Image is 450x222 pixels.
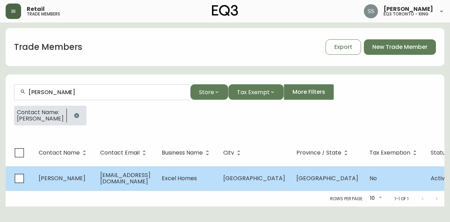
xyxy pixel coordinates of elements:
[223,174,285,182] span: [GEOGRAPHIC_DATA]
[190,84,228,100] button: Store
[212,5,238,16] img: logo
[364,39,436,55] button: New Trade Member
[100,171,150,185] span: [EMAIL_ADDRESS][DOMAIN_NAME]
[284,84,334,100] button: More Filters
[296,151,341,155] span: Province / State
[330,196,364,202] p: Rows per page:
[334,43,352,51] span: Export
[28,89,185,96] input: Search
[431,151,448,155] span: Status
[17,116,64,122] span: [PERSON_NAME]
[223,150,243,156] span: City
[14,41,82,53] h1: Trade Members
[431,174,448,182] span: Active
[39,150,89,156] span: Contact Name
[364,4,378,18] img: f1b6f2cda6f3b51f95337c5892ce6799
[384,6,433,12] span: [PERSON_NAME]
[326,39,361,55] button: Export
[100,151,140,155] span: Contact Email
[372,43,427,51] span: New Trade Member
[369,174,377,182] span: No
[369,151,410,155] span: Tax Exemption
[27,12,60,16] h5: trade members
[223,151,234,155] span: City
[17,109,64,116] span: Contact Name:
[369,150,419,156] span: Tax Exemption
[394,196,409,202] p: 1-1 of 1
[228,84,284,100] button: Tax Exempt
[162,174,197,182] span: Excel Homes
[237,88,270,97] span: Tax Exempt
[39,174,85,182] span: [PERSON_NAME]
[296,150,351,156] span: Province / State
[162,151,203,155] span: Business Name
[366,193,383,204] div: 10
[292,88,325,96] span: More Filters
[296,174,358,182] span: [GEOGRAPHIC_DATA]
[199,88,214,97] span: Store
[162,150,212,156] span: Business Name
[384,12,429,16] h5: eq3 toronto - king
[39,151,80,155] span: Contact Name
[100,150,149,156] span: Contact Email
[27,6,45,12] span: Retail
